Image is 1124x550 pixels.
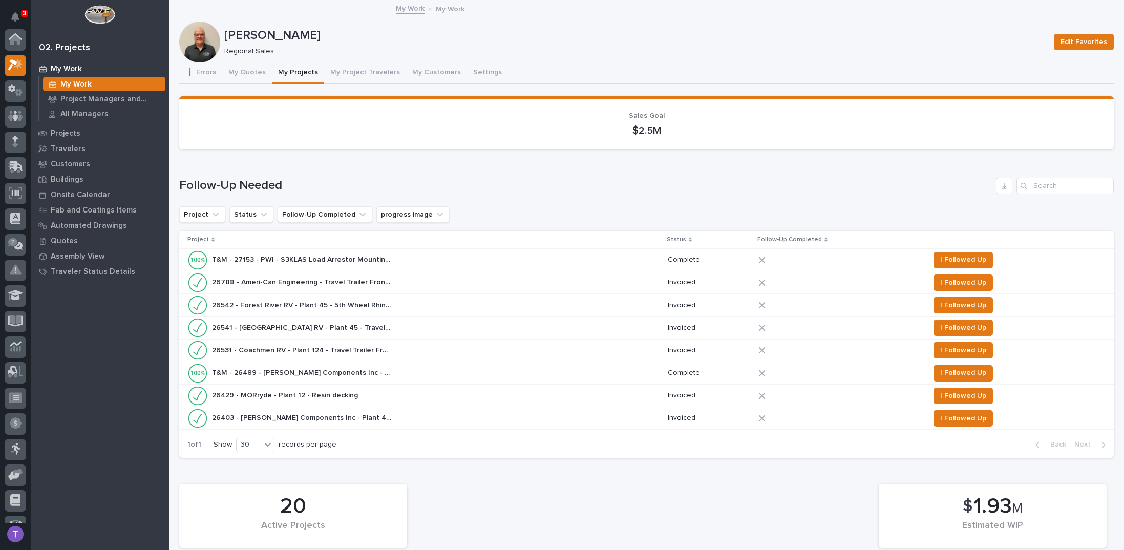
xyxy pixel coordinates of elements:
[51,267,135,277] p: Traveler Status Details
[179,178,992,193] h1: Follow-Up Needed
[187,234,209,245] p: Project
[51,65,82,74] p: My Work
[179,206,225,223] button: Project
[940,367,986,379] span: I Followed Up
[934,342,993,358] button: I Followed Up
[13,12,26,29] div: Notifications3
[39,92,169,106] a: Project Managers and Engineers
[224,28,1046,43] p: [PERSON_NAME]
[436,3,464,14] p: My Work
[179,385,1114,407] tr: 26429 - MORryde - Plant 12 - Resin decking26429 - MORryde - Plant 12 - Resin decking InvoicedI Fo...
[668,391,750,400] p: Invoiced
[51,191,110,200] p: Onsite Calendar
[23,10,26,17] p: 3
[179,271,1114,294] tr: 26788 - Ameri-Can Engineering - Travel Trailer Front Rotational Coupler26788 - Ameri-Can Engineer...
[934,388,993,404] button: I Followed Up
[940,390,986,402] span: I Followed Up
[1061,36,1107,48] span: Edit Favorites
[940,253,986,266] span: I Followed Up
[212,322,393,332] p: 26541 - Forest River RV - Plant 45 - Travel Trailer Front Rotational Coupler
[934,274,993,291] button: I Followed Up
[757,234,822,245] p: Follow-Up Completed
[629,112,665,119] span: Sales Goal
[963,497,972,516] span: $
[1016,178,1114,194] input: Search
[212,253,393,264] p: T&M - 27153 - PWI - S3KLAS Load Arrestor Mounting Bracket
[396,2,425,14] a: My Work
[31,125,169,141] a: Projects
[84,5,115,24] img: Workspace Logo
[197,494,390,519] div: 20
[31,218,169,233] a: Automated Drawings
[31,202,169,218] a: Fab and Coatings Items
[668,256,750,264] p: Complete
[1054,34,1114,50] button: Edit Favorites
[179,432,209,457] p: 1 of 1
[940,299,986,311] span: I Followed Up
[192,124,1101,137] p: $2.5M
[224,47,1042,56] p: Regional Sales
[324,62,406,84] button: My Project Travelers
[51,221,127,230] p: Automated Drawings
[1027,440,1070,449] button: Back
[212,412,393,422] p: 26403 - Lippert Components Inc - Plant 45 - Custom Torsion Axle Lifting Device
[31,233,169,248] a: Quotes
[278,206,372,223] button: Follow-Up Completed
[51,160,90,169] p: Customers
[197,520,390,542] div: Active Projects
[1012,502,1023,515] span: M
[39,43,90,54] div: 02. Projects
[896,520,1089,542] div: Estimated WIP
[1074,440,1097,449] span: Next
[668,324,750,332] p: Invoiced
[212,276,393,287] p: 26788 - Ameri-Can Engineering - Travel Trailer Front Rotational Coupler
[60,95,161,104] p: Project Managers and Engineers
[229,206,273,223] button: Status
[39,77,169,91] a: My Work
[51,175,83,184] p: Buildings
[31,61,169,76] a: My Work
[467,62,508,84] button: Settings
[39,107,169,121] a: All Managers
[940,322,986,334] span: I Followed Up
[5,523,26,545] button: users-avatar
[51,144,86,154] p: Travelers
[51,237,78,246] p: Quotes
[31,141,169,156] a: Travelers
[179,294,1114,316] tr: 26542 - Forest River RV - Plant 45 - 5th Wheel Rhino Front Rotational Coupler26542 - Forest River...
[934,365,993,382] button: I Followed Up
[212,344,393,355] p: 26531 - Coachmen RV - Plant 124 - Travel Trailer Front Rotational Coupler
[212,389,360,400] p: 26429 - MORryde - Plant 12 - Resin decking
[31,264,169,279] a: Traveler Status Details
[668,278,750,287] p: Invoiced
[237,439,261,450] div: 30
[60,80,92,89] p: My Work
[940,344,986,356] span: I Followed Up
[51,129,80,138] p: Projects
[179,316,1114,339] tr: 26541 - [GEOGRAPHIC_DATA] RV - Plant 45 - Travel Trailer Front Rotational Coupler26541 - [GEOGRAP...
[668,414,750,422] p: Invoiced
[179,339,1114,362] tr: 26531 - Coachmen RV - Plant 124 - Travel Trailer Front Rotational Coupler26531 - Coachmen RV - Pl...
[5,6,26,28] button: Notifications
[667,234,686,245] p: Status
[279,440,336,449] p: records per page
[212,299,393,310] p: 26542 - Forest River RV - Plant 45 - 5th Wheel Rhino Front Rotational Coupler
[31,187,169,202] a: Onsite Calendar
[668,369,750,377] p: Complete
[406,62,467,84] button: My Customers
[51,206,137,215] p: Fab and Coatings Items
[179,248,1114,271] tr: T&M - 27153 - PWI - S3KLAS Load Arrestor Mounting BracketT&M - 27153 - PWI - S3KLAS Load Arrestor...
[272,62,324,84] button: My Projects
[51,252,104,261] p: Assembly View
[179,362,1114,384] tr: T&M - 26489 - [PERSON_NAME] Components Inc - Plant 45 Lifting Hook Modifications - T&MT&M - 26489...
[1044,440,1066,449] span: Back
[214,440,232,449] p: Show
[934,410,993,427] button: I Followed Up
[668,346,750,355] p: Invoiced
[376,206,450,223] button: progress image
[179,407,1114,430] tr: 26403 - [PERSON_NAME] Components Inc - Plant 45 - Custom Torsion Axle Lifting Device26403 - [PERS...
[940,412,986,425] span: I Followed Up
[973,496,1012,517] span: 1.93
[940,277,986,289] span: I Followed Up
